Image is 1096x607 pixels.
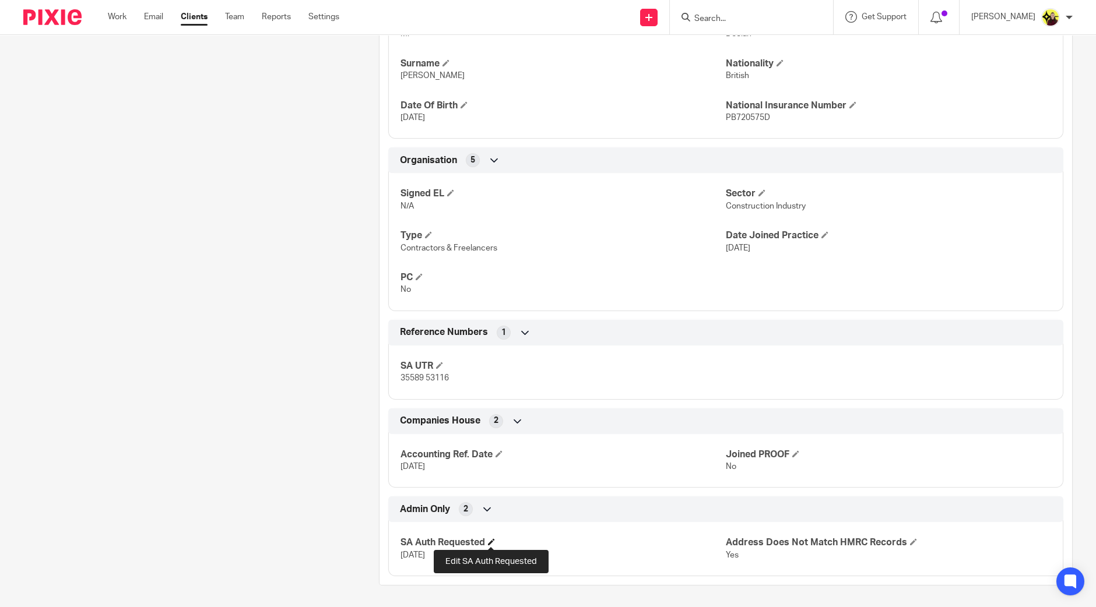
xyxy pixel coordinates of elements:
[308,11,339,23] a: Settings
[23,9,82,25] img: Pixie
[726,114,770,122] span: PB720575D
[726,463,736,471] span: No
[225,11,244,23] a: Team
[401,244,497,252] span: Contractors & Freelancers
[726,202,806,210] span: Construction Industry
[401,285,411,294] span: No
[401,537,726,549] h4: SA Auth Requested
[262,11,291,23] a: Reports
[494,415,498,426] span: 2
[400,503,450,516] span: Admin Only
[401,271,726,284] h4: PC
[726,244,750,252] span: [DATE]
[401,360,726,372] h4: SA UTR
[726,230,1051,242] h4: Date Joined Practice
[401,114,425,122] span: [DATE]
[1041,8,1060,27] img: Megan-Starbridge.jpg
[108,11,127,23] a: Work
[862,13,907,21] span: Get Support
[400,415,480,427] span: Companies House
[401,58,726,70] h4: Surname
[726,449,1051,461] h4: Joined PROOF
[144,11,163,23] a: Email
[401,188,726,200] h4: Signed EL
[726,188,1051,200] h4: Sector
[181,11,208,23] a: Clients
[726,72,749,80] span: British
[401,202,414,210] span: N/A
[400,326,488,338] span: Reference Numbers
[401,551,425,559] span: [DATE]
[726,100,1051,112] h4: National Insurance Number
[726,551,739,559] span: Yes
[726,58,1051,70] h4: Nationality
[463,503,468,515] span: 2
[400,154,457,167] span: Organisation
[401,374,449,382] span: 35589 53116
[401,100,726,112] h4: Date Of Birth
[401,230,726,242] h4: Type
[470,154,475,166] span: 5
[971,11,1035,23] p: [PERSON_NAME]
[693,14,798,24] input: Search
[401,463,425,471] span: [DATE]
[401,72,465,80] span: [PERSON_NAME]
[401,449,726,461] h4: Accounting Ref. Date
[501,327,506,338] span: 1
[726,537,1051,549] h4: Address Does Not Match HMRC Records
